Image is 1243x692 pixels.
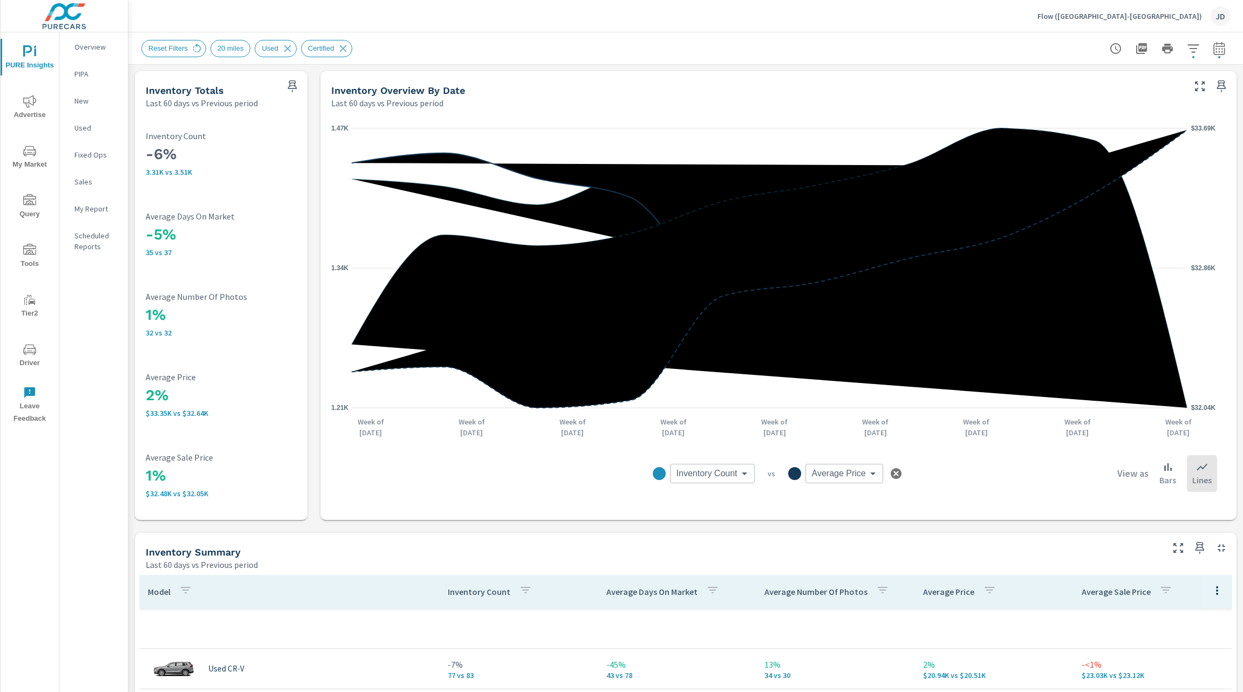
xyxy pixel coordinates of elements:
div: New [59,93,128,109]
span: Tools [4,244,56,270]
h5: Inventory Totals [146,85,224,96]
h3: 2% [146,386,297,405]
p: Average Days On Market [146,211,297,221]
span: Reset Filters [142,44,194,52]
button: "Export Report to PDF" [1131,38,1152,59]
p: -7% [448,658,589,671]
h3: 1% [146,306,297,324]
span: My Market [4,145,56,171]
p: 77 vs 83 [448,671,589,680]
text: $32.86K [1191,264,1216,272]
p: Scheduled Reports [74,230,119,252]
span: Query [4,194,56,221]
span: Certified [302,44,340,52]
span: 20 miles [211,44,250,52]
h3: 1% [146,467,297,485]
button: Make Fullscreen [1170,539,1187,557]
p: Used CR-V [208,664,244,674]
button: Apply Filters [1183,38,1204,59]
p: My Report [74,203,119,214]
p: 43 vs 78 [606,671,748,680]
text: 1.47K [331,125,349,132]
span: Save this to your personalized report [1191,539,1208,557]
p: -45% [606,658,748,671]
p: Bars [1159,474,1176,487]
p: Week of [DATE] [554,416,591,438]
span: Save this to your personalized report [1213,78,1230,95]
text: $32.04K [1191,404,1216,412]
p: Average Price [146,372,297,382]
p: Overview [74,42,119,52]
span: Tier2 [4,293,56,320]
button: Print Report [1157,38,1178,59]
p: vs [755,469,788,478]
p: Average Sale Price [146,453,297,462]
span: Driver [4,343,56,369]
p: Week of [DATE] [352,416,390,438]
p: $32,483 vs $32,046 [146,489,297,498]
p: Week of [DATE] [1058,416,1096,438]
span: Leave Feedback [4,386,56,425]
p: Average Price [923,586,974,597]
text: $33.69K [1191,125,1216,132]
p: Week of [DATE] [756,416,794,438]
button: Minimize Widget [1213,539,1230,557]
p: 2% [923,658,1064,671]
h5: Inventory Overview By Date [331,85,465,96]
div: Average Price [805,464,883,483]
img: glamour [152,653,195,685]
p: 35 vs 37 [146,248,297,257]
button: Select Date Range [1208,38,1230,59]
h3: -5% [146,225,297,244]
h6: View as [1117,468,1149,479]
p: $20,943 vs $20,506 [923,671,1064,680]
text: 1.21K [331,404,349,412]
span: Inventory Count [677,468,737,479]
div: Overview [59,39,128,55]
p: Fixed Ops [74,149,119,160]
span: Average Price [812,468,866,479]
p: Week of [DATE] [1159,416,1197,438]
p: PIPA [74,68,119,79]
div: My Report [59,201,128,217]
div: Fixed Ops [59,147,128,163]
div: Inventory Count [670,464,755,483]
div: Used [255,40,296,57]
p: Last 60 days vs Previous period [146,558,258,571]
p: Flow ([GEOGRAPHIC_DATA]-[GEOGRAPHIC_DATA]) [1037,11,1202,21]
div: Certified [301,40,352,57]
span: PURE Insights [4,45,56,72]
p: Week of [DATE] [654,416,692,438]
h5: Inventory Summary [146,546,241,558]
div: Sales [59,174,128,190]
p: Last 60 days vs Previous period [146,97,258,109]
p: 34 vs 30 [764,671,906,680]
p: Week of [DATE] [857,416,894,438]
p: -<1% [1082,658,1223,671]
p: Last 60 days vs Previous period [331,97,443,109]
div: PIPA [59,66,128,82]
button: Make Fullscreen [1191,78,1208,95]
span: Used [255,44,284,52]
p: Week of [DATE] [453,416,490,438]
p: New [74,95,119,106]
div: Reset Filters [141,40,206,57]
p: Inventory Count [448,586,510,597]
p: Average Number Of Photos [146,292,297,302]
p: Used [74,122,119,133]
p: $33,345 vs $32,644 [146,409,297,417]
p: $23,029 vs $23,119 [1082,671,1223,680]
p: 32 vs 32 [146,328,297,337]
text: 1.34K [331,264,349,272]
h3: -6% [146,145,297,163]
span: Save this to your personalized report [284,78,301,95]
p: 3,312 vs 3,510 [146,168,297,176]
p: Sales [74,176,119,187]
div: JD [1211,6,1230,26]
div: Used [59,120,128,136]
p: Week of [DATE] [958,416,995,438]
p: Lines [1192,474,1212,487]
p: Inventory Count [146,131,297,141]
span: Advertise [4,95,56,121]
div: nav menu [1,32,59,429]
